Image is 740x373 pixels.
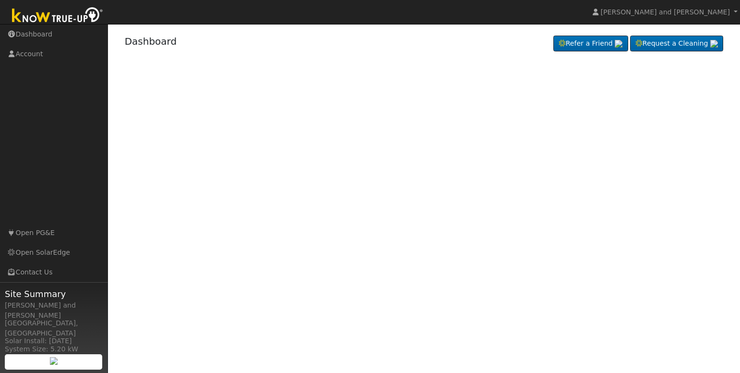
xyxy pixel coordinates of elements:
span: [PERSON_NAME] and [PERSON_NAME] [601,8,730,16]
img: Know True-Up [7,5,108,27]
span: Site Summary [5,287,103,300]
div: [GEOGRAPHIC_DATA], [GEOGRAPHIC_DATA] [5,318,103,338]
div: System Size: 5.20 kW [5,344,103,354]
a: Request a Cleaning [630,36,723,52]
img: retrieve [50,357,58,365]
img: retrieve [710,40,718,48]
div: [PERSON_NAME] and [PERSON_NAME] [5,300,103,321]
a: Dashboard [125,36,177,47]
div: Solar Install: [DATE] [5,336,103,346]
img: retrieve [615,40,622,48]
a: Refer a Friend [553,36,628,52]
